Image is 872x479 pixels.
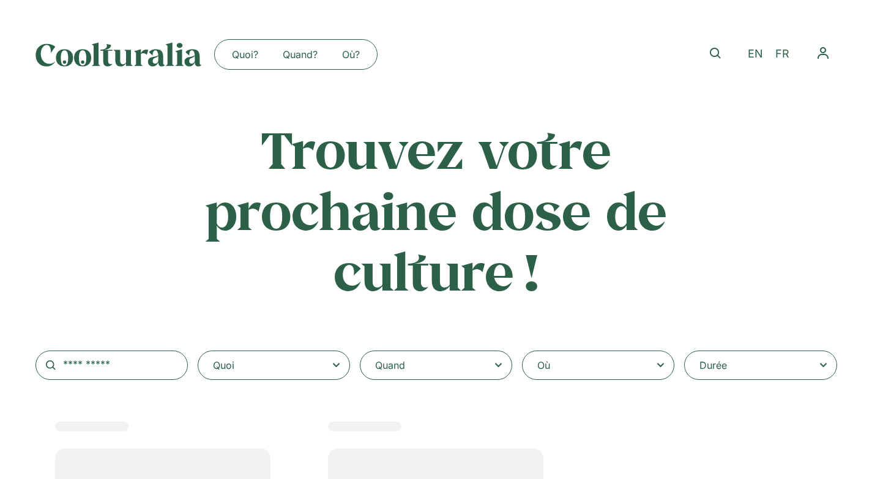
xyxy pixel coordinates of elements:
[537,358,550,373] div: Où
[699,358,727,373] div: Durée
[769,45,796,63] a: FR
[742,45,769,63] a: EN
[775,48,789,61] span: FR
[213,358,234,373] div: Quoi
[809,39,837,67] nav: Menu
[375,358,405,373] div: Quand
[748,48,763,61] span: EN
[270,45,330,64] a: Quand?
[220,45,372,64] nav: Menu
[220,45,270,64] a: Quoi?
[809,39,837,67] button: Permuter le menu
[330,45,372,64] a: Où?
[196,119,677,302] h2: Trouvez votre prochaine dose de culture !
